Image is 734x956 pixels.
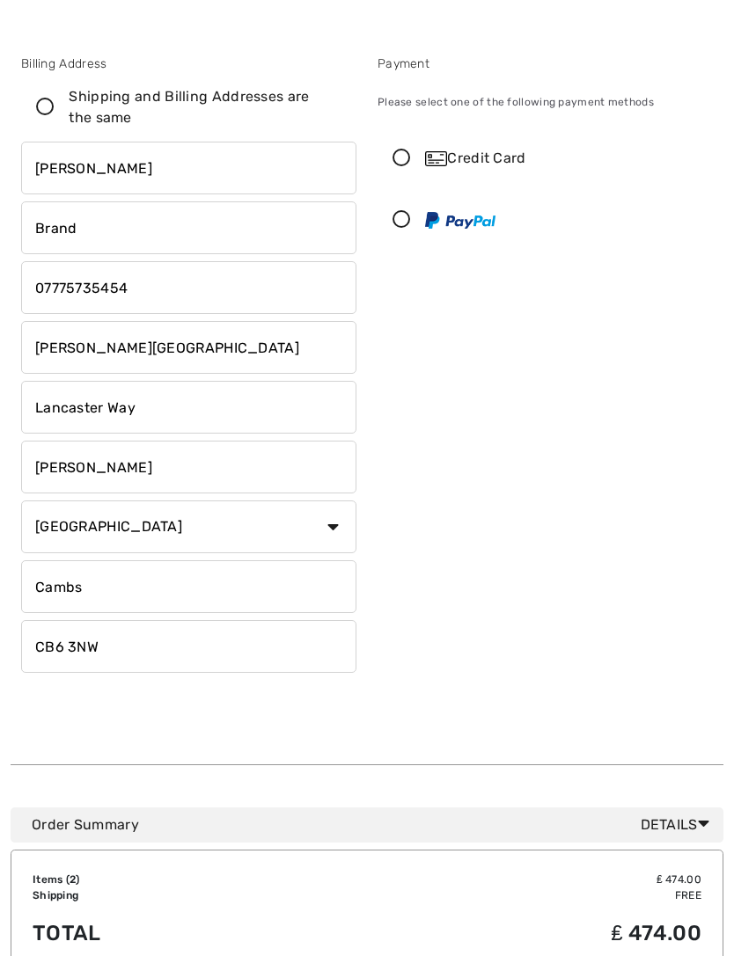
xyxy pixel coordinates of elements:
div: Billing Address [21,55,356,73]
input: Zip/Postal Code [21,620,356,673]
div: Shipping and Billing Addresses are the same [69,86,330,128]
input: Mobile [21,261,356,314]
input: Last name [21,201,356,254]
img: PayPal [425,212,495,229]
input: Address line 1 [21,321,356,374]
td: Free [320,887,701,903]
input: First name [21,142,356,194]
span: 2 [70,873,76,886]
div: Payment [378,55,713,73]
span: Details [641,814,716,836]
div: Credit Card [425,148,701,169]
td: Items ( ) [33,872,320,887]
td: Shipping [33,887,320,903]
input: Address line 2 [21,381,356,434]
img: Credit Card [425,151,447,166]
div: Order Summary [32,814,716,836]
input: State/Province [21,560,356,613]
td: ₤ 474.00 [320,872,701,887]
input: City [21,441,356,493]
div: Please select one of the following payment methods [378,80,713,124]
